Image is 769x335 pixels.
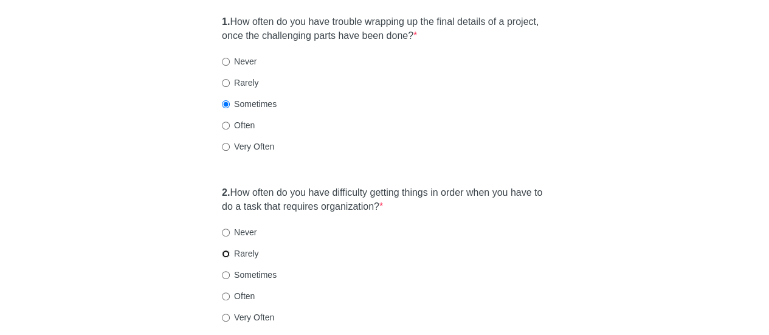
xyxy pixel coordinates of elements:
[222,226,257,238] label: Never
[222,77,258,89] label: Rarely
[222,247,258,260] label: Rarely
[222,79,230,87] input: Rarely
[222,290,255,302] label: Often
[222,250,230,258] input: Rarely
[222,55,257,67] label: Never
[222,271,230,279] input: Sometimes
[222,314,230,322] input: Very Often
[222,311,274,323] label: Very Often
[222,140,274,153] label: Very Often
[222,186,547,214] label: How often do you have difficulty getting things in order when you have to do a task that requires...
[222,16,230,27] strong: 1.
[222,119,255,131] label: Often
[222,122,230,130] input: Often
[222,269,277,281] label: Sometimes
[222,143,230,151] input: Very Often
[222,292,230,300] input: Often
[222,58,230,66] input: Never
[222,187,230,198] strong: 2.
[222,98,277,110] label: Sometimes
[222,100,230,108] input: Sometimes
[222,15,547,43] label: How often do you have trouble wrapping up the final details of a project, once the challenging pa...
[222,229,230,237] input: Never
